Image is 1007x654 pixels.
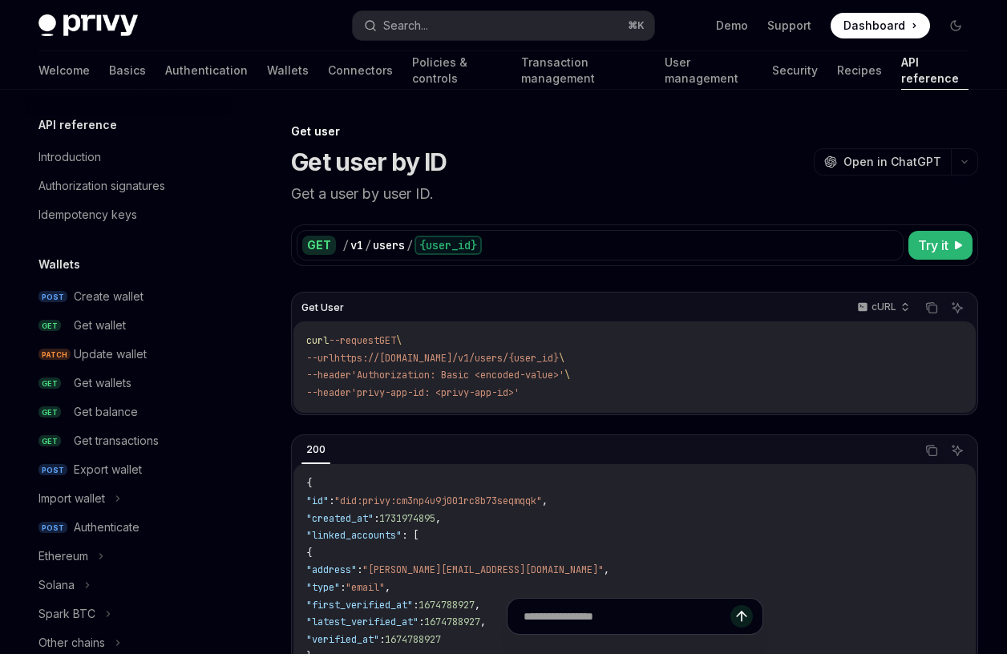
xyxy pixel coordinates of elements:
span: , [435,512,441,525]
span: ⌘ K [628,19,645,32]
a: Wallets [267,51,309,90]
a: GETGet wallet [26,311,231,340]
span: 1731974895 [379,512,435,525]
a: PATCHUpdate wallet [26,340,231,369]
span: : [329,495,334,507]
span: --request [329,334,379,347]
div: Get wallet [74,316,126,335]
div: v1 [350,237,363,253]
a: POSTExport wallet [26,455,231,484]
p: cURL [872,301,896,313]
div: users [373,237,405,253]
div: / [365,237,371,253]
div: Get user [291,123,978,139]
span: : [374,512,379,525]
div: Get balance [74,402,138,422]
div: Solana [38,575,75,595]
button: cURL [848,294,916,321]
a: Basics [109,51,146,90]
a: Security [772,51,818,90]
div: Update wallet [74,345,147,364]
a: Support [767,18,811,34]
a: Recipes [837,51,882,90]
span: GET [38,435,61,447]
span: POST [38,464,67,476]
div: 200 [301,440,330,459]
span: \ [396,334,402,347]
button: Copy the contents from the code block [921,297,942,318]
button: Copy the contents from the code block [921,440,942,461]
a: Transaction management [521,51,645,90]
button: Toggle dark mode [943,13,969,38]
span: "email" [346,581,385,594]
div: GET [302,236,336,255]
h1: Get user by ID [291,147,447,176]
span: , [604,563,609,576]
div: Import wallet [38,489,105,508]
span: curl [306,334,329,347]
span: : [340,581,346,594]
p: Get a user by user ID. [291,183,978,205]
a: Policies & controls [412,51,502,90]
a: Connectors [328,51,393,90]
a: Authorization signatures [26,172,231,200]
span: "did:privy:cm3np4u9j001rc8b73seqmqqk" [334,495,542,507]
span: : [357,563,362,576]
span: { [306,547,312,559]
span: "linked_accounts" [306,529,402,542]
div: Idempotency keys [38,205,137,224]
span: { [306,477,312,490]
a: GETGet balance [26,398,231,426]
a: Dashboard [831,13,930,38]
span: --url [306,352,334,365]
span: , [385,581,390,594]
button: Try it [908,231,973,260]
span: GET [38,377,61,390]
div: Get transactions [74,431,159,450]
div: Export wallet [74,460,142,479]
a: POSTAuthenticate [26,513,231,542]
a: GETGet wallets [26,369,231,398]
div: Ethereum [38,547,88,566]
span: , [542,495,548,507]
div: Search... [383,16,428,35]
div: {user_id} [415,236,482,255]
span: Try it [918,236,948,255]
div: Authenticate [74,518,140,537]
a: POSTCreate wallet [26,282,231,311]
span: "created_at" [306,512,374,525]
span: POST [38,522,67,534]
span: \ [559,352,564,365]
span: Dashboard [843,18,905,34]
span: "[PERSON_NAME][EMAIL_ADDRESS][DOMAIN_NAME]" [362,563,604,576]
button: Open in ChatGPT [814,148,951,176]
div: Authorization signatures [38,176,165,196]
a: API reference [901,51,969,90]
span: Get User [301,301,344,314]
div: Other chains [38,633,105,652]
span: \ [564,369,570,381]
a: GETGet transactions [26,426,231,455]
div: Introduction [38,147,101,167]
span: Open in ChatGPT [843,154,941,170]
span: https://[DOMAIN_NAME]/v1/users/{user_id} [334,352,559,365]
div: Create wallet [74,287,144,306]
a: Welcome [38,51,90,90]
span: : [ [402,529,419,542]
a: User management [665,51,753,90]
a: Authentication [165,51,248,90]
span: PATCH [38,349,71,361]
span: "type" [306,581,340,594]
button: Send message [730,605,753,628]
img: dark logo [38,14,138,37]
span: --header [306,369,351,381]
span: POST [38,291,67,303]
a: Idempotency keys [26,200,231,229]
div: / [406,237,413,253]
span: 'privy-app-id: <privy-app-id>' [351,386,520,399]
span: GET [38,320,61,332]
span: GET [379,334,396,347]
span: 'Authorization: Basic <encoded-value>' [351,369,564,381]
div: Spark BTC [38,604,95,624]
span: GET [38,406,61,418]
